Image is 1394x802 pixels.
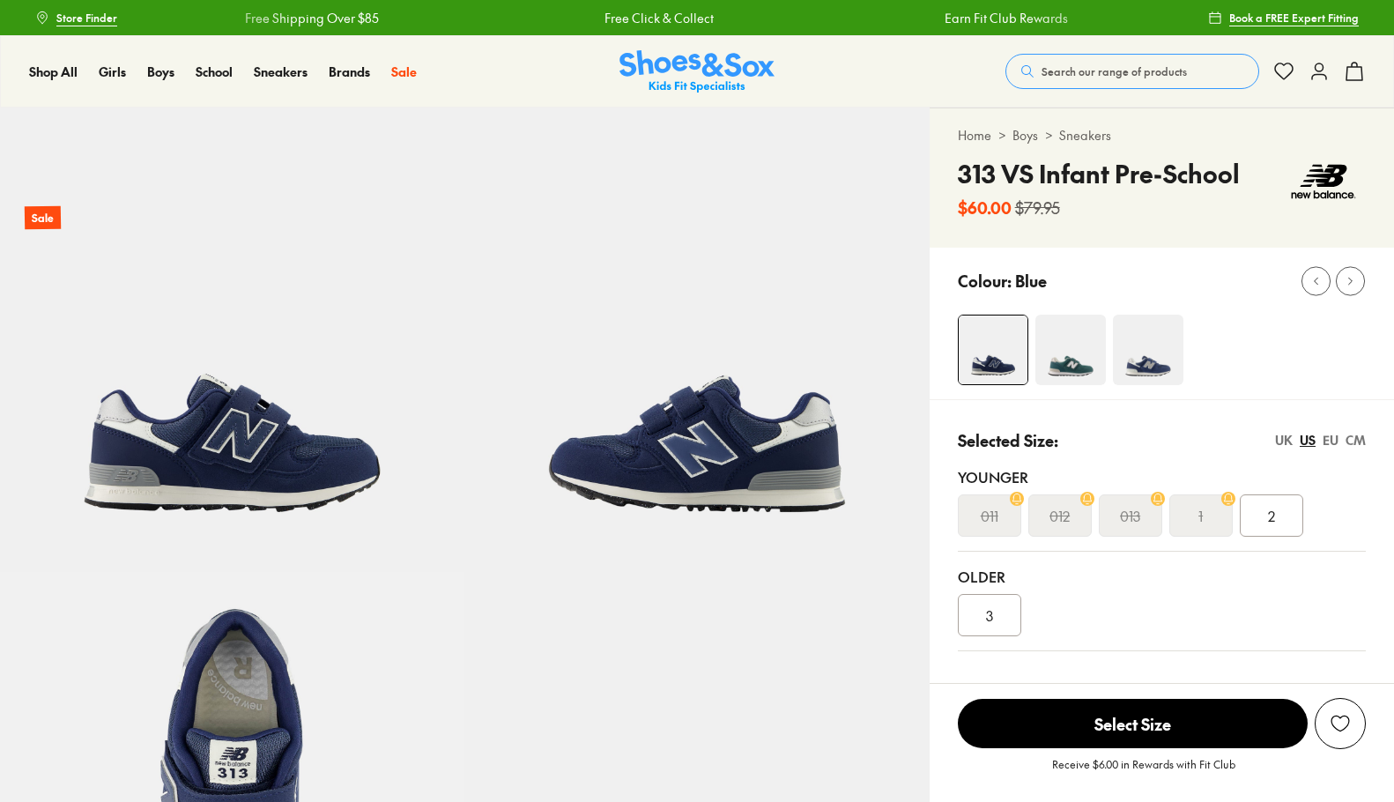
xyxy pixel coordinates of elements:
[391,63,417,80] span: Sale
[329,63,370,81] a: Brands
[1268,505,1275,526] span: 2
[29,63,78,80] span: Shop All
[1015,196,1060,219] s: $79.95
[1059,126,1111,145] a: Sneakers
[99,63,126,81] a: Girls
[1315,698,1366,749] button: Add to Wishlist
[1120,505,1140,526] s: 013
[1346,431,1366,449] div: CM
[1208,2,1359,33] a: Book a FREE Expert Fitting
[254,63,308,80] span: Sneakers
[959,316,1027,384] img: 4-498972_1
[56,10,117,26] span: Store Finder
[1300,431,1316,449] div: US
[29,63,78,81] a: Shop All
[35,2,117,33] a: Store Finder
[1229,10,1359,26] span: Book a FREE Expert Fitting
[1275,431,1293,449] div: UK
[254,63,308,81] a: Sneakers
[619,50,775,93] img: SNS_Logo_Responsive.svg
[1015,269,1047,293] p: Blue
[958,698,1308,749] button: Select Size
[958,126,991,145] a: Home
[619,50,775,93] a: Shoes & Sox
[25,206,61,230] p: Sale
[958,428,1058,452] p: Selected Size:
[196,63,233,81] a: School
[958,466,1366,487] div: Younger
[958,155,1240,192] h4: 313 VS Infant Pre-School
[958,699,1308,748] span: Select Size
[1012,126,1038,145] a: Boys
[958,126,1366,145] div: > >
[604,9,714,27] a: Free Click & Collect
[958,269,1012,293] p: Colour:
[1049,505,1070,526] s: 012
[1052,756,1235,788] p: Receive $6.00 in Rewards with Fit Club
[986,605,993,626] span: 3
[147,63,174,81] a: Boys
[1323,431,1338,449] div: EU
[1281,155,1366,208] img: Vendor logo
[245,9,379,27] a: Free Shipping Over $85
[1113,315,1183,385] img: 4-551739_1
[981,505,998,526] s: 011
[1042,63,1187,79] span: Search our range of products
[958,566,1366,587] div: Older
[958,196,1012,219] b: $60.00
[99,63,126,80] span: Girls
[1198,505,1203,526] s: 1
[329,63,370,80] span: Brands
[945,9,1068,27] a: Earn Fit Club Rewards
[391,63,417,81] a: Sale
[464,108,929,572] img: 5-498973_1
[958,679,1366,698] div: Unsure on sizing? We have a range of resources to help
[1035,315,1106,385] img: 4-551107_1
[196,63,233,80] span: School
[147,63,174,80] span: Boys
[1005,54,1259,89] button: Search our range of products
